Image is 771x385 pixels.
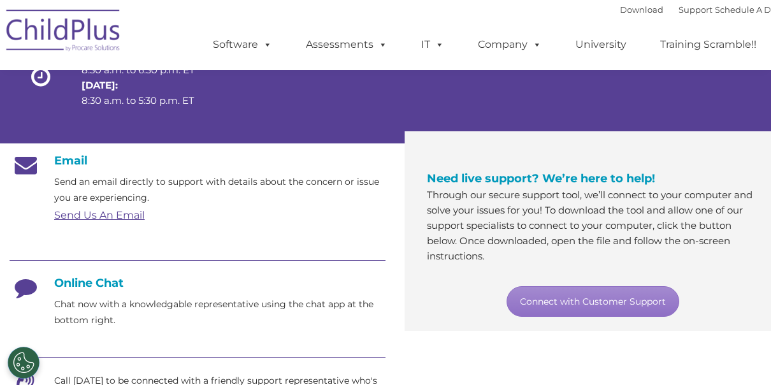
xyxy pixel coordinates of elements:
[54,209,145,221] a: Send Us An Email
[54,296,385,328] p: Chat now with a knowledgable representative using the chat app at the bottom right.
[679,4,712,15] a: Support
[82,79,118,91] strong: [DATE]:
[563,32,639,57] a: University
[620,4,663,15] a: Download
[293,32,400,57] a: Assessments
[10,276,385,290] h4: Online Chat
[10,154,385,168] h4: Email
[82,47,213,108] p: 8:30 a.m. to 6:30 p.m. ET 8:30 a.m. to 5:30 p.m. ET
[408,32,457,57] a: IT
[507,286,679,317] a: Connect with Customer Support
[465,32,554,57] a: Company
[200,32,285,57] a: Software
[54,174,385,206] p: Send an email directly to support with details about the concern or issue you are experiencing.
[427,171,655,185] span: Need live support? We’re here to help!
[427,187,758,264] p: Through our secure support tool, we’ll connect to your computer and solve your issues for you! To...
[647,32,769,57] a: Training Scramble!!
[8,347,40,379] button: Cookies Settings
